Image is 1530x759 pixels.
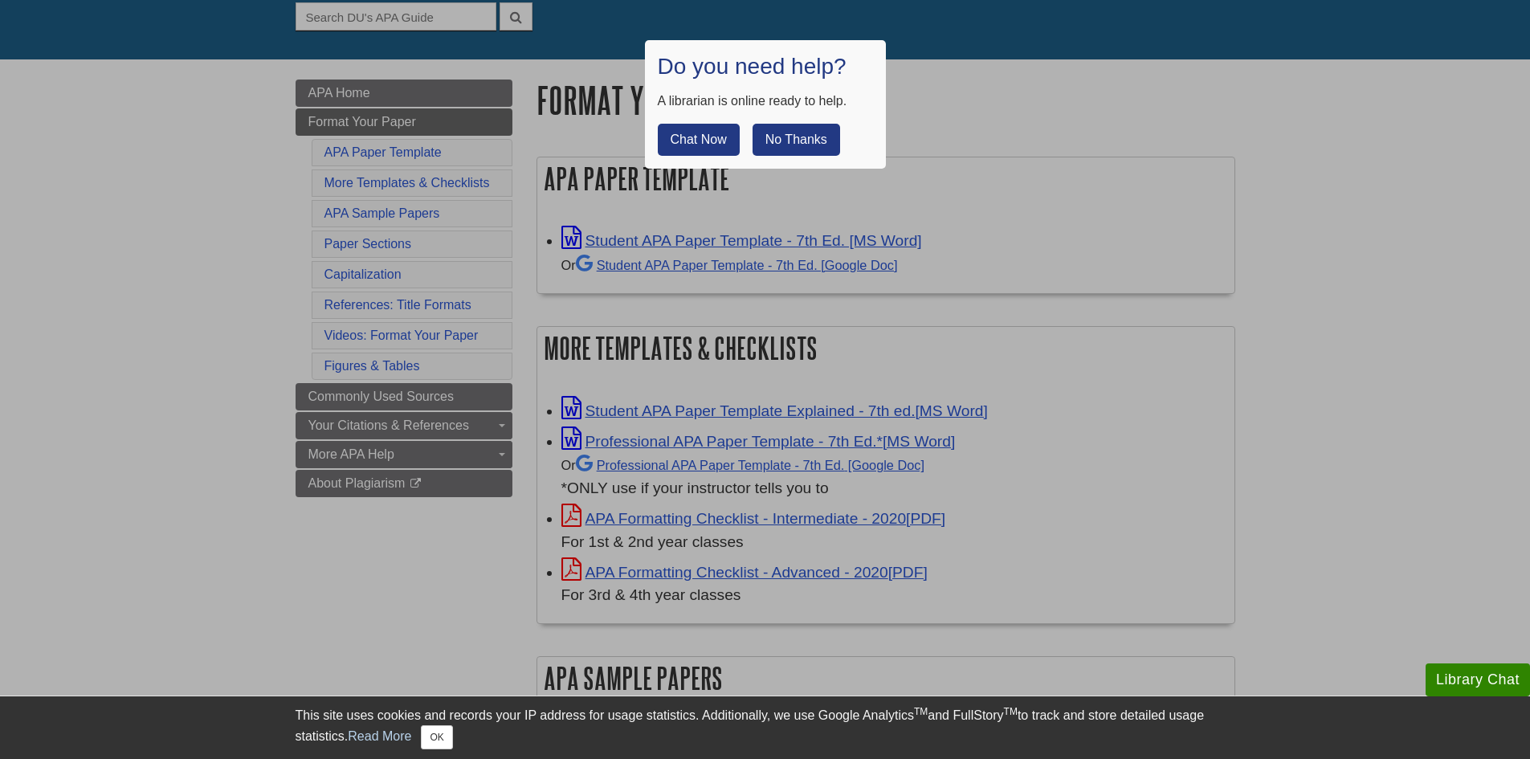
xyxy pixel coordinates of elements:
a: Read More [348,729,411,743]
h1: Do you need help? [658,53,873,80]
div: A librarian is online ready to help. [658,92,873,111]
button: Close [421,725,452,749]
div: This site uses cookies and records your IP address for usage statistics. Additionally, we use Goo... [296,706,1235,749]
button: Library Chat [1426,663,1530,696]
sup: TM [914,706,928,717]
sup: TM [1004,706,1018,717]
button: No Thanks [753,124,840,156]
button: Chat Now [658,124,740,156]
